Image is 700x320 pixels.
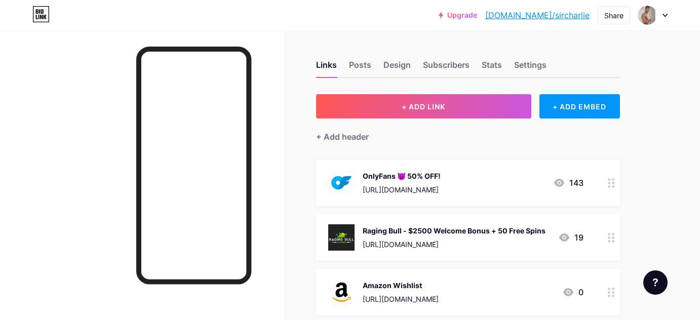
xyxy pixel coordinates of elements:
[558,231,584,244] div: 19
[363,294,439,304] div: [URL][DOMAIN_NAME]
[439,11,477,19] a: Upgrade
[363,171,441,181] div: OnlyFans 😈 50% OFF!
[638,6,657,25] img: sircharlie
[553,177,584,189] div: 143
[514,59,547,77] div: Settings
[316,59,337,77] div: Links
[328,279,355,305] img: Amazon Wishlist
[423,59,470,77] div: Subscribers
[316,131,369,143] div: + Add header
[363,239,546,250] div: [URL][DOMAIN_NAME]
[349,59,371,77] div: Posts
[482,59,502,77] div: Stats
[539,94,620,118] div: + ADD EMBED
[485,9,590,21] a: [DOMAIN_NAME]/sircharlie
[383,59,411,77] div: Design
[363,280,439,291] div: Amazon Wishlist
[402,102,445,111] span: + ADD LINK
[562,286,584,298] div: 0
[363,225,546,236] div: Raging Bull - $2500 Welcome Bonus + 50 Free Spins
[328,170,355,196] img: OnlyFans 😈 50% OFF!
[328,224,355,251] img: Raging Bull - $2500 Welcome Bonus + 50 Free Spins
[604,10,624,21] div: Share
[316,94,531,118] button: + ADD LINK
[363,184,441,195] div: [URL][DOMAIN_NAME]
